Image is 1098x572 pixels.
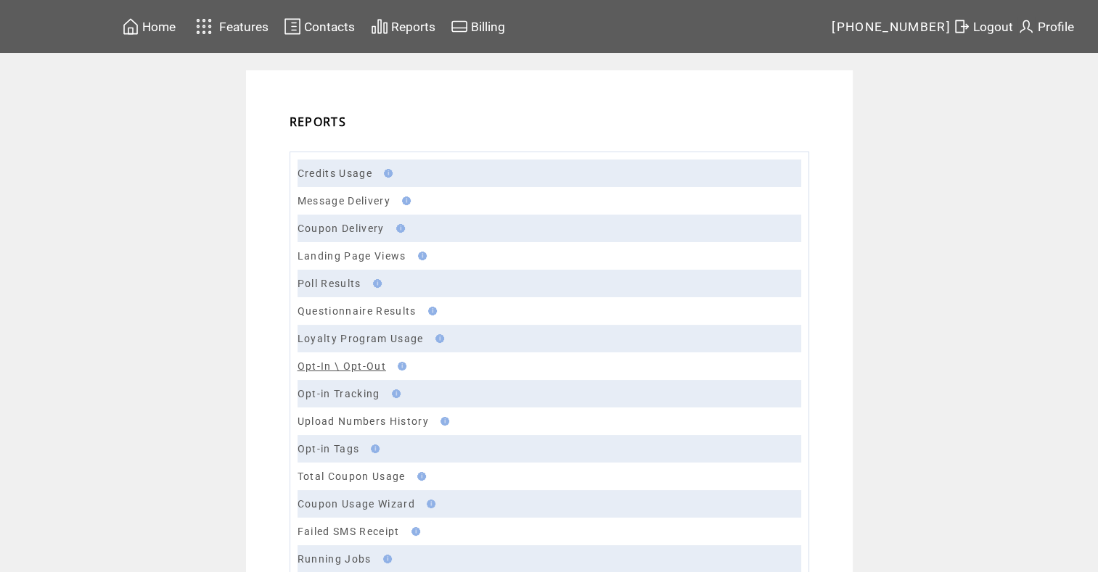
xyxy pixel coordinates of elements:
[451,17,468,36] img: creidtcard.svg
[471,20,505,34] span: Billing
[424,307,437,315] img: help.gif
[414,252,427,260] img: help.gif
[407,527,420,536] img: help.gif
[298,443,360,455] a: Opt-in Tags
[391,20,435,34] span: Reports
[304,20,355,34] span: Contacts
[371,17,388,36] img: chart.svg
[431,334,444,343] img: help.gif
[448,15,507,38] a: Billing
[369,279,382,288] img: help.gif
[290,114,346,130] span: REPORTS
[122,17,139,36] img: home.svg
[282,15,357,38] a: Contacts
[832,20,951,34] span: [PHONE_NUMBER]
[298,553,372,565] a: Running Jobs
[413,472,426,481] img: help.gif
[436,417,449,426] img: help.gif
[388,389,401,398] img: help.gif
[298,498,415,510] a: Coupon Usage Wizard
[298,388,380,399] a: Opt-in Tracking
[298,167,372,179] a: Credits Usage
[953,17,970,36] img: exit.svg
[298,415,429,427] a: Upload Numbers History
[398,196,411,205] img: help.gif
[298,333,424,344] a: Loyalty Program Usage
[1015,15,1076,38] a: Profile
[298,360,386,372] a: Opt-In \ Opt-Out
[298,250,406,262] a: Landing Page Views
[219,20,269,34] span: Features
[366,444,380,453] img: help.gif
[298,305,417,317] a: Questionnaire Results
[298,223,385,234] a: Coupon Delivery
[284,17,301,36] img: contacts.svg
[192,14,217,38] img: features.svg
[298,471,406,482] a: Total Coupon Usage
[142,20,176,34] span: Home
[369,15,438,38] a: Reports
[422,500,435,508] img: help.gif
[393,362,406,370] img: help.gif
[973,20,1013,34] span: Logout
[189,12,271,41] a: Features
[298,526,400,537] a: Failed SMS Receipt
[298,278,361,289] a: Poll Results
[951,15,1015,38] a: Logout
[298,195,390,207] a: Message Delivery
[1017,17,1035,36] img: profile.svg
[380,169,393,178] img: help.gif
[392,224,405,233] img: help.gif
[120,15,178,38] a: Home
[1038,20,1074,34] span: Profile
[379,555,392,563] img: help.gif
